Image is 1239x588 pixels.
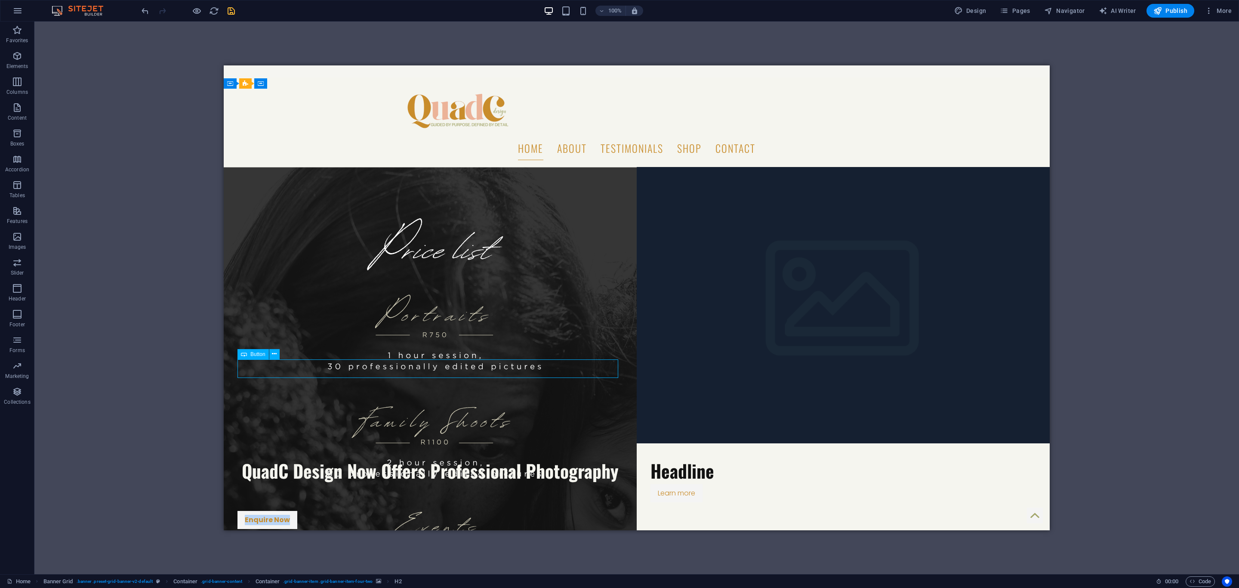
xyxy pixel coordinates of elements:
span: Click to select. Double-click to edit [395,576,401,587]
p: Collections [4,399,30,405]
span: . grid-banner-item .grid-banner-item-four-two [283,576,373,587]
p: Marketing [5,373,29,380]
button: save [226,6,236,16]
span: Code [1190,576,1211,587]
button: Pages [996,4,1033,18]
h6: 100% [608,6,622,16]
p: Boxes [10,140,25,147]
span: Navigator [1044,6,1085,15]
span: : [1171,578,1172,585]
h6: Session time [1156,576,1179,587]
p: Forms [9,347,25,354]
button: Publish [1147,4,1194,18]
nav: breadcrumb [43,576,402,587]
div: Design (Ctrl+Alt+Y) [951,4,990,18]
button: More [1201,4,1235,18]
p: Accordion [5,166,29,173]
span: . banner .preset-grid-banner-v2-default [77,576,153,587]
i: This element contains a background [376,579,381,584]
p: Elements [6,63,28,70]
span: Click to select. Double-click to edit [43,576,73,587]
span: Button [250,352,265,357]
p: Tables [9,192,25,199]
span: Click to select. Double-click to edit [173,576,197,587]
p: Features [7,218,28,225]
p: Columns [6,89,28,96]
a: Click to cancel selection. Double-click to open Pages [7,576,31,587]
button: Navigator [1041,4,1088,18]
p: Header [9,295,26,302]
span: More [1205,6,1232,15]
span: Design [954,6,986,15]
button: 100% [595,6,626,16]
button: Usercentrics [1222,576,1232,587]
button: Code [1186,576,1215,587]
button: AI Writer [1095,4,1140,18]
button: Design [951,4,990,18]
p: Slider [11,269,24,276]
span: . grid-banner-content [201,576,242,587]
span: AI Writer [1099,6,1136,15]
i: This element is a customizable preset [156,579,160,584]
p: Favorites [6,37,28,44]
p: Content [8,115,27,121]
iframe: To enrich screen reader interactions, please activate Accessibility in Grammarly extension settings [224,65,1050,530]
p: Images [9,244,26,251]
button: reload [209,6,219,16]
span: Publish [1153,6,1187,15]
p: Footer [9,321,25,328]
span: 00 00 [1165,576,1178,587]
i: Reload page [209,6,219,16]
span: Click to select. Double-click to edit [256,576,280,587]
span: Pages [1000,6,1030,15]
i: Save (Ctrl+S) [226,6,236,16]
i: On resize automatically adjust zoom level to fit chosen device. [631,7,638,15]
i: Undo: Edit headline (Ctrl+Z) [140,6,150,16]
button: undo [140,6,150,16]
img: Editor Logo [49,6,114,16]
